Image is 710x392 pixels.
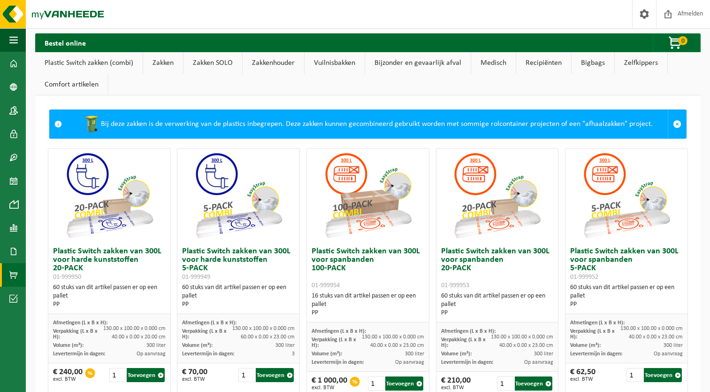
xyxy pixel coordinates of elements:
[534,351,553,357] span: 300 liter
[143,52,183,74] a: Zakken
[35,74,108,95] a: Comfort artikelen
[312,282,340,289] span: 01-999954
[53,274,81,281] span: 01-999950
[256,368,294,382] button: Toevoegen
[570,343,601,348] span: Volume (m³):
[312,360,364,365] span: Levertermijn in dagen:
[182,368,207,382] div: € 70,00
[524,360,553,365] span: Op aanvraag
[312,376,347,391] div: € 1 000,00
[678,36,687,45] span: 0
[441,292,554,317] div: 60 stuks van dit artikel passen er op een pallet
[241,334,295,340] span: 60.00 x 0.00 x 23.00 cm
[570,329,615,340] span: Verpakking (L x B x H):
[570,283,683,309] div: 60 stuks van dit artikel passen er op een pallet
[572,52,614,74] a: Bigbags
[654,351,683,357] span: Op aanvraag
[53,376,83,382] span: excl. BTW
[182,274,210,281] span: 01-999949
[653,33,700,52] button: 0
[644,368,682,382] button: Toevoegen
[182,320,237,326] span: Afmetingen (L x B x H):
[35,33,95,52] h2: Bestel online
[127,368,165,382] button: Toevoegen
[137,351,166,357] span: Op aanvraag
[570,320,625,326] span: Afmetingen (L x B x H):
[182,351,234,357] span: Levertermijn in dagen:
[109,368,126,382] input: 1
[370,343,424,348] span: 40.00 x 0.00 x 23.00 cm
[53,329,98,340] span: Verpakking (L x B x H):
[112,334,166,340] span: 40.00 x 0.00 x 20.00 cm
[668,110,686,138] a: Sluit melding
[182,343,213,348] span: Volume (m³):
[182,300,295,309] div: PP
[441,282,469,289] span: 01-999953
[570,368,595,382] div: € 62,50
[103,326,166,331] span: 130.00 x 100.00 x 0.000 cm
[312,337,356,348] span: Verpakking (L x B x H):
[275,343,295,348] span: 300 liter
[312,309,424,317] div: PP
[53,343,84,348] span: Volume (m³):
[471,52,516,74] a: Medisch
[499,343,553,348] span: 40.00 x 0.00 x 23.00 cm
[580,149,673,243] img: 01-999952
[321,149,415,243] img: 01-999954
[238,368,255,382] input: 1
[441,376,471,391] div: € 210,00
[570,274,598,281] span: 01-999952
[570,376,595,382] span: excl. BTW
[441,247,554,290] h3: Plastic Switch zakken van 300L voor spanbanden 20-PACK
[615,52,667,74] a: Zelfkippers
[182,376,207,382] span: excl. BTW
[312,351,342,357] span: Volume (m³):
[53,351,105,357] span: Levertermijn in dagen:
[626,368,643,382] input: 1
[441,329,496,334] span: Afmetingen (L x B x H):
[516,52,571,74] a: Recipiënten
[365,52,471,74] a: Bijzonder en gevaarlijk afval
[232,326,295,331] span: 130.00 x 100.00 x 0.000 cm
[62,149,156,243] img: 01-999950
[146,343,166,348] span: 300 liter
[441,351,472,357] span: Volume (m³):
[441,360,493,365] span: Levertermijn in dagen:
[441,309,554,317] div: PP
[312,292,424,317] div: 16 stuks van dit artikel passen er op een pallet
[53,247,166,281] h3: Plastic Switch zakken van 300L voor harde kunststoffen 20-PACK
[620,326,683,331] span: 130.00 x 100.00 x 0.000 cm
[497,376,513,391] input: 1
[441,385,471,391] span: excl. BTW
[385,376,423,391] button: Toevoegen
[191,149,285,243] img: 01-999949
[450,149,544,243] img: 01-999953
[53,300,166,309] div: PP
[570,351,622,357] span: Levertermijn in dagen:
[664,343,683,348] span: 300 liter
[67,110,668,138] div: Bij deze zakken is de verwerking van de plastics inbegrepen. Deze zakken kunnen gecombineerd gebr...
[312,329,366,334] span: Afmetingen (L x B x H):
[182,329,227,340] span: Verpakking (L x B x H):
[629,334,683,340] span: 40.00 x 0.00 x 23.00 cm
[312,385,347,391] span: excl. BTW
[405,351,424,357] span: 300 liter
[53,368,83,382] div: € 240,00
[35,52,143,74] a: Plastic Switch zakken (combi)
[182,247,295,281] h3: Plastic Switch zakken van 300L voor harde kunststoffen 5-PACK
[395,360,424,365] span: Op aanvraag
[305,52,365,74] a: Vuilnisbakken
[292,351,295,357] span: 3
[312,247,424,290] h3: Plastic Switch zakken van 300L voor spanbanden 100-PACK
[82,115,101,133] img: WB-0240-HPE-GN-50.png
[515,376,553,391] button: Toevoegen
[243,52,304,74] a: Zakkenhouder
[182,283,295,309] div: 60 stuks van dit artikel passen er op een pallet
[368,376,384,391] input: 1
[491,334,553,340] span: 130.00 x 100.00 x 0.000 cm
[362,334,424,340] span: 130.00 x 100.00 x 0.000 cm
[53,320,107,326] span: Afmetingen (L x B x H):
[53,283,166,309] div: 60 stuks van dit artikel passen er op een pallet
[183,52,242,74] a: Zakken SOLO
[441,337,486,348] span: Verpakking (L x B x H):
